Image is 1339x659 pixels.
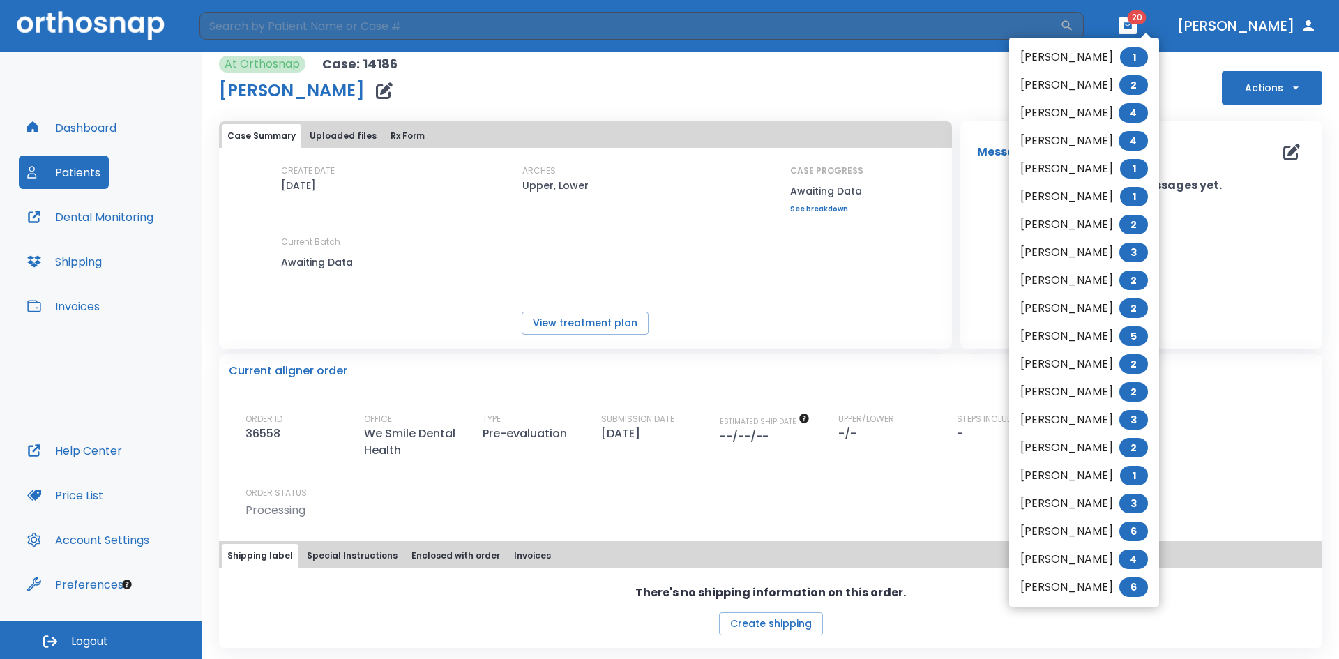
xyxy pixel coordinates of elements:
[1119,354,1148,374] span: 2
[1009,490,1159,517] li: [PERSON_NAME]
[1009,517,1159,545] li: [PERSON_NAME]
[1009,183,1159,211] li: [PERSON_NAME]
[1009,378,1159,406] li: [PERSON_NAME]
[1120,47,1148,67] span: 1
[1009,545,1159,573] li: [PERSON_NAME]
[1120,466,1148,485] span: 1
[1009,43,1159,71] li: [PERSON_NAME]
[1119,326,1148,346] span: 5
[1119,410,1148,430] span: 3
[1119,522,1148,541] span: 6
[1119,271,1148,290] span: 2
[1009,573,1159,601] li: [PERSON_NAME]
[1119,131,1148,151] span: 4
[1119,243,1148,262] span: 3
[1009,294,1159,322] li: [PERSON_NAME]
[1009,406,1159,434] li: [PERSON_NAME]
[1009,322,1159,350] li: [PERSON_NAME]
[1009,211,1159,238] li: [PERSON_NAME]
[1009,462,1159,490] li: [PERSON_NAME]
[1119,298,1148,318] span: 2
[1009,350,1159,378] li: [PERSON_NAME]
[1009,238,1159,266] li: [PERSON_NAME]
[1009,155,1159,183] li: [PERSON_NAME]
[1120,187,1148,206] span: 1
[1009,99,1159,127] li: [PERSON_NAME]
[1119,75,1148,95] span: 2
[1119,577,1148,597] span: 6
[1119,215,1148,234] span: 2
[1119,438,1148,457] span: 2
[1119,550,1148,569] span: 4
[1119,103,1148,123] span: 4
[1120,159,1148,179] span: 1
[1009,266,1159,294] li: [PERSON_NAME]
[1009,71,1159,99] li: [PERSON_NAME]
[1119,494,1148,513] span: 3
[1009,434,1159,462] li: [PERSON_NAME]
[1009,127,1159,155] li: [PERSON_NAME]
[1119,382,1148,402] span: 2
